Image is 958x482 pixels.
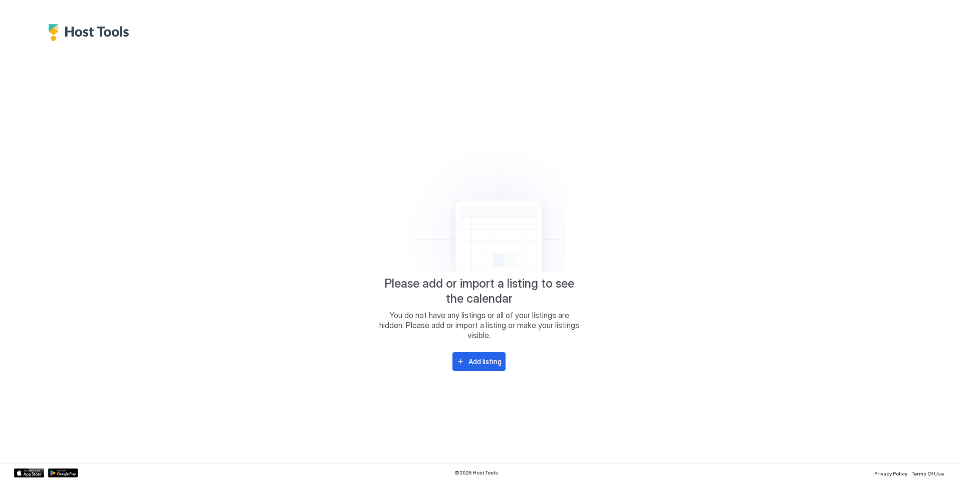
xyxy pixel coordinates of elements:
[454,469,498,476] span: © 2025 Host Tools
[379,310,579,340] span: You do not have any listings or all of your listings are hidden. Please add or import a listing o...
[911,467,944,478] a: Terms Of Use
[379,276,579,306] span: Please add or import a listing to see the calendar
[874,470,907,476] span: Privacy Policy
[452,352,506,371] button: Add listing
[874,467,907,478] a: Privacy Policy
[48,24,134,41] div: Host Tools Logo
[14,468,44,477] a: App Store
[48,468,78,477] a: Google Play Store
[468,356,502,367] div: Add listing
[911,470,944,476] span: Terms Of Use
[10,448,34,472] iframe: Intercom live chat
